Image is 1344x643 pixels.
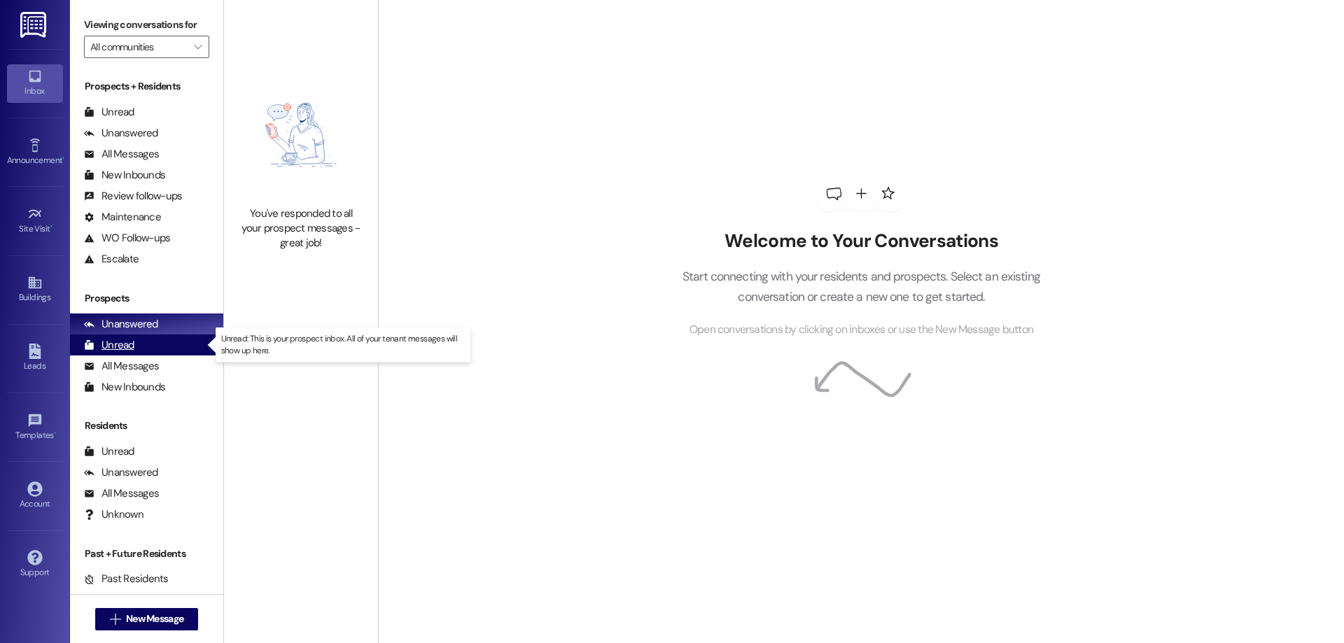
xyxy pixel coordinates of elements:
[194,41,202,52] i: 
[110,614,120,625] i: 
[84,317,158,332] div: Unanswered
[661,230,1061,253] h2: Welcome to Your Conversations
[54,428,56,438] span: •
[84,105,134,120] div: Unread
[689,321,1033,339] span: Open conversations by clicking on inboxes or use the New Message button
[84,252,139,267] div: Escalate
[239,206,363,251] div: You've responded to all your prospect messages - great job!
[84,486,159,501] div: All Messages
[84,465,158,480] div: Unanswered
[84,168,165,183] div: New Inbounds
[90,36,187,58] input: All communities
[84,444,134,459] div: Unread
[95,608,199,630] button: New Message
[239,71,363,199] img: empty-state
[84,231,170,246] div: WO Follow-ups
[84,338,134,353] div: Unread
[221,333,465,357] p: Unread: This is your prospect inbox. All of your tenant messages will show up here.
[20,12,49,38] img: ResiDesk Logo
[661,267,1061,306] p: Start connecting with your residents and prospects. Select an existing conversation or create a n...
[84,147,159,162] div: All Messages
[7,546,63,584] a: Support
[70,418,223,433] div: Residents
[84,507,143,522] div: Unknown
[62,153,64,163] span: •
[70,291,223,306] div: Prospects
[84,189,182,204] div: Review follow-ups
[50,222,52,232] span: •
[7,202,63,240] a: Site Visit •
[84,380,165,395] div: New Inbounds
[70,546,223,561] div: Past + Future Residents
[84,359,159,374] div: All Messages
[84,126,158,141] div: Unanswered
[7,339,63,377] a: Leads
[84,14,209,36] label: Viewing conversations for
[7,477,63,515] a: Account
[7,409,63,446] a: Templates •
[84,210,161,225] div: Maintenance
[7,271,63,309] a: Buildings
[7,64,63,102] a: Inbox
[84,572,169,586] div: Past Residents
[126,612,183,626] span: New Message
[70,79,223,94] div: Prospects + Residents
